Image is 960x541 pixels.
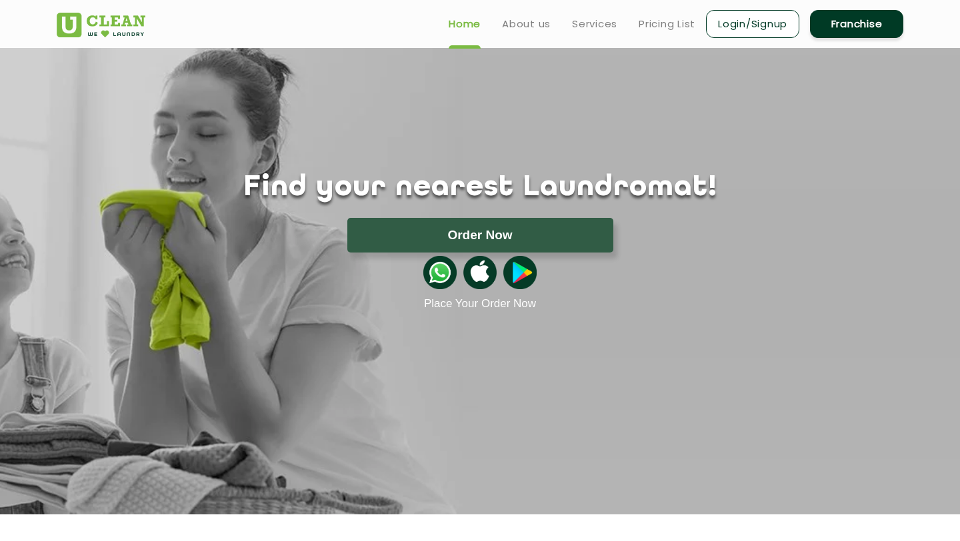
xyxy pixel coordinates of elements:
a: About us [502,16,551,32]
img: UClean Laundry and Dry Cleaning [57,13,145,37]
a: Login/Signup [706,10,799,38]
button: Order Now [347,218,613,253]
img: apple-icon.png [463,256,497,289]
a: Place Your Order Now [424,297,536,310]
img: whatsappicon.png [423,256,457,289]
h1: Find your nearest Laundromat! [47,171,913,205]
img: playstoreicon.png [503,256,537,289]
a: Pricing List [639,16,695,32]
a: Franchise [810,10,903,38]
a: Services [572,16,617,32]
a: Home [449,16,481,32]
